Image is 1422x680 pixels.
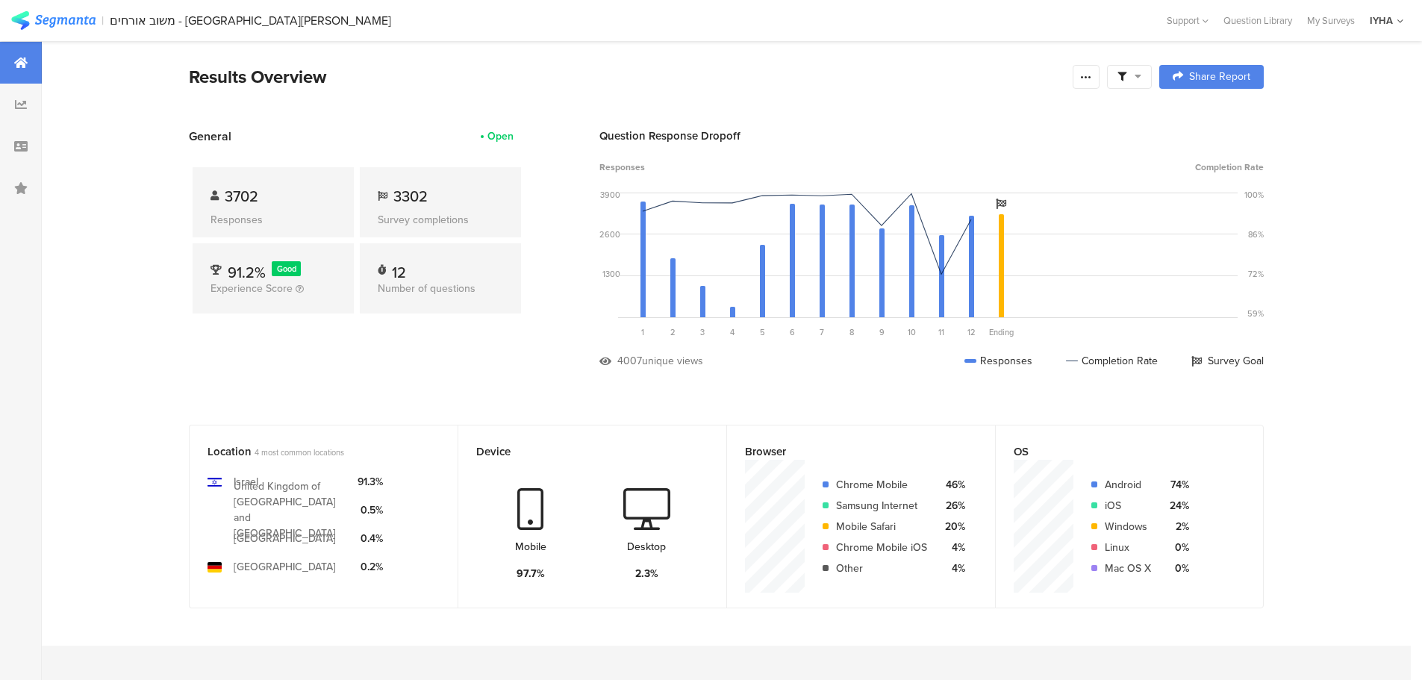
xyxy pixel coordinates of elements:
div: 3900 [600,189,620,201]
div: IYHA [1370,13,1393,28]
div: unique views [642,353,703,369]
span: General [189,128,231,145]
div: 1300 [602,268,620,280]
span: Share Report [1189,72,1250,82]
div: 46% [939,477,965,493]
div: 4% [939,561,965,576]
div: Device [476,443,684,460]
span: 4 most common locations [255,446,344,458]
div: Location [208,443,415,460]
div: 86% [1248,228,1264,240]
span: 9 [879,326,885,338]
div: 2.3% [635,566,658,581]
div: [GEOGRAPHIC_DATA] [234,559,336,575]
div: 2600 [599,228,620,240]
span: 12 [967,326,976,338]
div: 20% [939,519,965,534]
div: 4% [939,540,965,555]
div: 0.5% [358,502,383,518]
span: Responses [599,160,645,174]
span: 10 [908,326,916,338]
div: 4007 [617,353,642,369]
div: 26% [939,498,965,514]
span: 2 [670,326,676,338]
span: 5 [760,326,765,338]
div: Responses [964,353,1032,369]
span: 3702 [225,185,258,208]
div: 0.4% [358,531,383,546]
div: Desktop [627,539,666,555]
span: 11 [938,326,944,338]
div: [GEOGRAPHIC_DATA] [234,531,336,546]
div: 59% [1247,308,1264,319]
div: 0.2% [358,559,383,575]
span: 1 [641,326,644,338]
div: 12 [392,261,406,276]
div: United Kingdom of [GEOGRAPHIC_DATA] and [GEOGRAPHIC_DATA] [234,478,346,541]
span: Completion Rate [1195,160,1264,174]
div: Survey Goal [1191,353,1264,369]
div: Other [836,561,927,576]
span: Experience Score [211,281,293,296]
div: 97.7% [517,566,545,581]
span: Good [277,263,296,275]
a: Question Library [1216,13,1300,28]
div: 2% [1163,519,1189,534]
div: Linux [1105,540,1151,555]
span: 3 [700,326,705,338]
div: Android [1105,477,1151,493]
div: Survey completions [378,212,503,228]
div: Question Response Dropoff [599,128,1264,144]
div: Mobile [515,539,546,555]
div: Ending [986,326,1016,338]
div: Results Overview [189,63,1065,90]
div: Browser [745,443,952,460]
span: 7 [820,326,824,338]
div: Chrome Mobile [836,477,927,493]
a: My Surveys [1300,13,1362,28]
div: Open [487,128,514,144]
div: Windows [1105,519,1151,534]
span: 91.2% [228,261,266,284]
div: Completion Rate [1066,353,1158,369]
div: iOS [1105,498,1151,514]
span: Number of questions [378,281,475,296]
span: 3302 [393,185,428,208]
span: 8 [849,326,854,338]
i: Survey Goal [996,199,1006,209]
div: Samsung Internet [836,498,927,514]
div: 72% [1248,268,1264,280]
div: Chrome Mobile iOS [836,540,927,555]
div: 24% [1163,498,1189,514]
div: 74% [1163,477,1189,493]
div: Mobile Safari [836,519,927,534]
div: Israel [234,474,258,490]
span: 6 [790,326,795,338]
div: | [102,12,104,29]
div: Mac OS X [1105,561,1151,576]
div: 0% [1163,540,1189,555]
div: Support [1167,9,1209,32]
img: segmanta logo [11,11,96,30]
div: OS [1014,443,1220,460]
div: 91.3% [358,474,383,490]
div: Responses [211,212,336,228]
div: 100% [1244,189,1264,201]
div: 0% [1163,561,1189,576]
span: 4 [730,326,735,338]
div: משוב אורחים - [GEOGRAPHIC_DATA][PERSON_NAME] [110,13,391,28]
